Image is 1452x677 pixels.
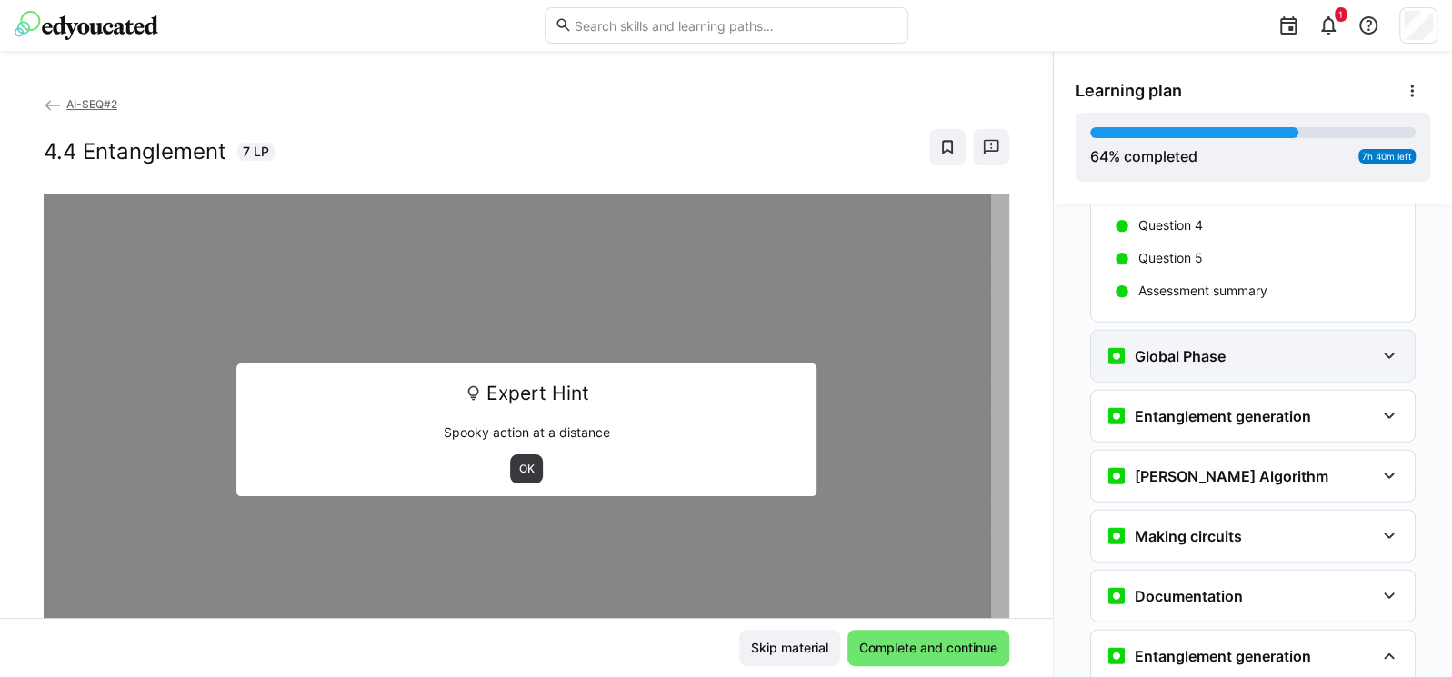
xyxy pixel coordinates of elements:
[1138,216,1203,234] p: Question 4
[847,630,1009,666] button: Complete and continue
[1138,282,1267,300] p: Assessment summary
[517,462,536,476] span: OK
[1135,647,1311,665] h3: Entanglement generation
[1090,145,1197,167] div: % completed
[1090,147,1108,165] span: 64
[856,639,1000,657] span: Complete and continue
[44,138,226,165] h2: 4.4 Entanglement
[1135,527,1242,545] h3: Making circuits
[1338,9,1343,20] span: 1
[572,17,897,34] input: Search skills and learning paths…
[243,143,269,161] span: 7 LP
[739,630,840,666] button: Skip material
[1135,587,1243,605] h3: Documentation
[486,376,588,411] span: Expert Hint
[1135,347,1226,365] h3: Global Phase
[510,454,544,483] button: OK
[1076,81,1182,101] span: Learning plan
[1138,249,1203,267] p: Question 5
[1135,467,1328,485] h3: [PERSON_NAME] Algorithm
[249,423,803,442] p: Spooky action at a distance
[44,97,117,111] a: AI-SEQ#2
[1362,151,1412,162] span: 7h 40m left
[66,97,117,111] span: AI-SEQ#2
[1135,407,1311,425] h3: Entanglement generation
[748,639,831,657] span: Skip material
